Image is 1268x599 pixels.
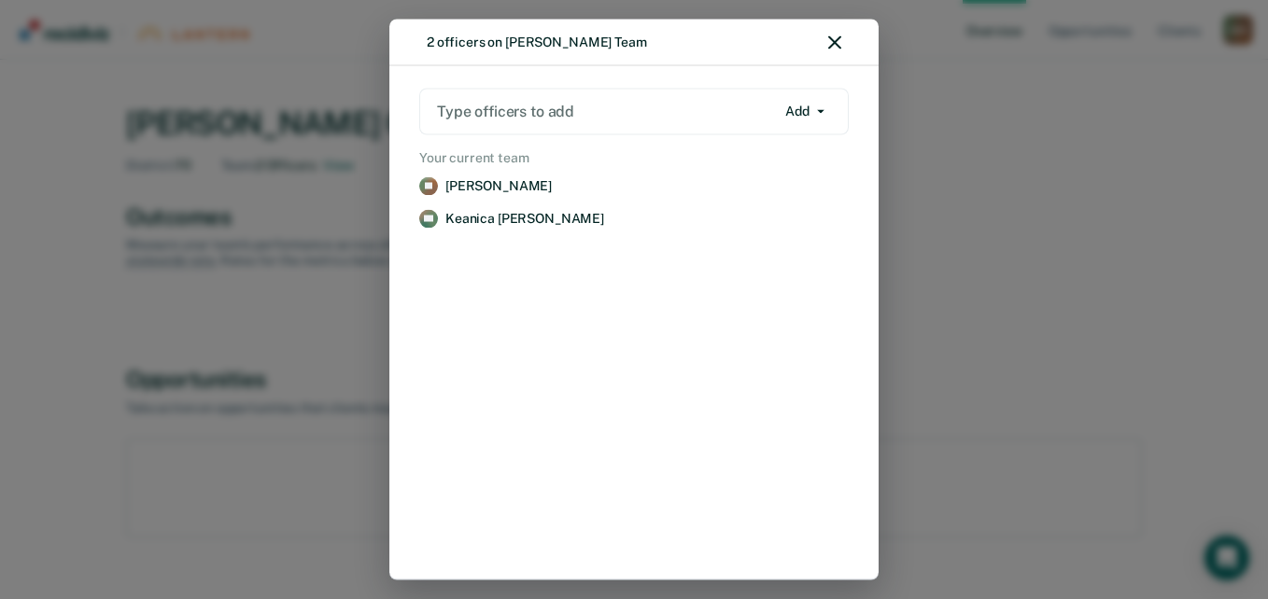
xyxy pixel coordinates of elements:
[416,206,852,231] a: View supervision staff details for Keanica Martin
[416,174,852,199] a: View supervision staff details for Ashley Jackson
[445,178,552,194] p: [PERSON_NAME]
[777,96,833,126] button: Add
[445,211,604,227] p: Keanica [PERSON_NAME]
[416,149,852,165] h2: Your current team
[427,35,647,50] div: 2 officers on [PERSON_NAME] Team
